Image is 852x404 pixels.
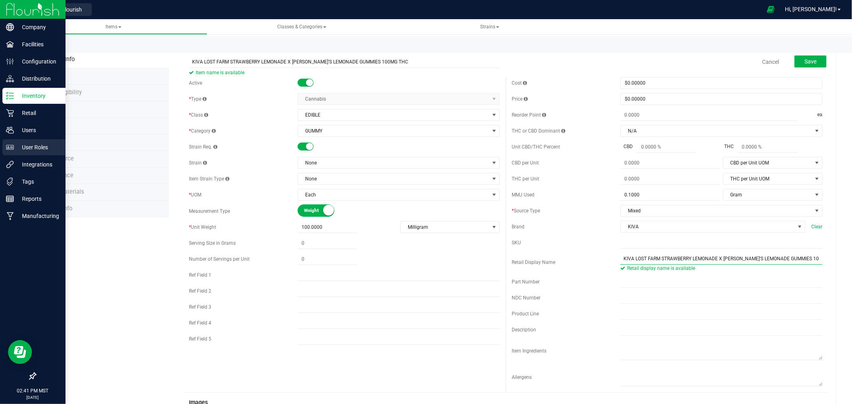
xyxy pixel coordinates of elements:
[189,336,211,342] span: Ref Field 5
[6,57,14,65] inline-svg: Configuration
[298,238,357,249] input: 0
[298,253,357,265] input: 0
[812,125,822,137] span: select
[6,195,14,203] inline-svg: Reports
[189,304,211,310] span: Ref Field 3
[189,56,500,68] input: Item name
[512,259,555,265] span: Retail Display Name
[14,91,62,101] p: Inventory
[14,57,62,66] p: Configuration
[811,223,822,230] span: Clear
[812,189,822,200] span: select
[620,265,695,271] span: Retail display name is available
[512,192,534,198] span: MMJ Used
[298,109,489,121] span: EDIBLE
[512,327,536,333] span: Description
[189,112,208,118] span: Class
[14,194,62,204] p: Reports
[14,211,62,221] p: Manufacturing
[621,77,822,89] input: $0.00000
[512,96,528,102] span: Price
[738,141,798,152] input: 0.0000 %
[6,178,14,186] inline-svg: Tags
[277,24,326,30] span: Classes & Categories
[6,143,14,151] inline-svg: User Roles
[489,109,499,121] span: select
[189,68,500,77] span: Item name is available
[512,208,540,214] span: Source Type
[489,125,499,137] span: select
[794,55,826,67] button: Save
[6,160,14,168] inline-svg: Integrations
[785,6,837,12] span: Hi, [PERSON_NAME]!
[6,92,14,100] inline-svg: Inventory
[14,40,62,49] p: Facilities
[298,173,489,184] span: None
[401,222,489,233] span: Milligram
[812,157,822,168] span: select
[621,93,822,105] input: $0.00000
[6,23,14,31] inline-svg: Company
[804,58,816,65] span: Save
[189,208,230,214] span: Measurement Type
[6,40,14,48] inline-svg: Facilities
[489,222,499,233] span: select
[512,144,560,150] span: Unit CBD/THC Percent
[762,58,779,66] a: Cancel
[637,141,697,152] input: 0.0000 %
[621,125,812,137] span: N/A
[621,205,812,216] span: Mixed
[6,126,14,134] inline-svg: Users
[620,157,720,168] input: 0.0000
[14,125,62,135] p: Users
[620,143,636,150] span: CBD
[189,192,201,198] span: UOM
[512,240,521,246] span: SKU
[14,177,62,186] p: Tags
[4,394,62,400] p: [DATE]
[6,75,14,83] inline-svg: Distribution
[14,108,62,118] p: Retail
[812,173,822,184] span: select
[620,109,797,121] input: 0.0000
[6,109,14,117] inline-svg: Retail
[14,143,62,152] p: User Roles
[189,320,211,326] span: Ref Field 4
[4,387,62,394] p: 02:41 PM MST
[189,128,216,134] span: Category
[512,128,565,134] span: THC or CBD Dominant
[512,224,524,230] span: Brand
[817,109,822,121] span: ea
[189,272,211,278] span: Ref Field 1
[304,205,340,216] span: Weight
[721,143,737,150] span: THC
[298,125,489,137] span: GUMMY
[298,222,357,233] input: 100.0000
[489,189,499,200] span: select
[105,24,121,30] span: Items
[189,256,250,262] span: Number of Servings per Unit
[812,205,822,216] span: select
[189,176,229,182] span: Item Strain Type
[512,160,539,166] span: CBD per Unit
[512,374,532,380] span: Allergens
[480,24,499,30] span: Strains
[189,160,207,166] span: Strain
[723,173,812,184] span: THC per Unit UOM
[723,157,812,168] span: CBD per Unit UOM
[762,2,780,17] span: Open Ecommerce Menu
[189,144,217,150] span: Strain Req.
[14,160,62,169] p: Integrations
[512,295,540,301] span: NDC Number
[512,348,546,354] span: Item Ingredients
[298,157,489,168] span: None
[620,189,720,200] input: 0.1000
[512,176,539,182] span: THC per Unit
[512,112,546,118] span: Reorder Point
[512,311,539,317] span: Product Line
[8,340,32,364] iframe: Resource center
[512,279,540,285] span: Part Number
[14,74,62,83] p: Distribution
[189,224,216,230] span: Unit Weight
[723,189,812,200] span: Gram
